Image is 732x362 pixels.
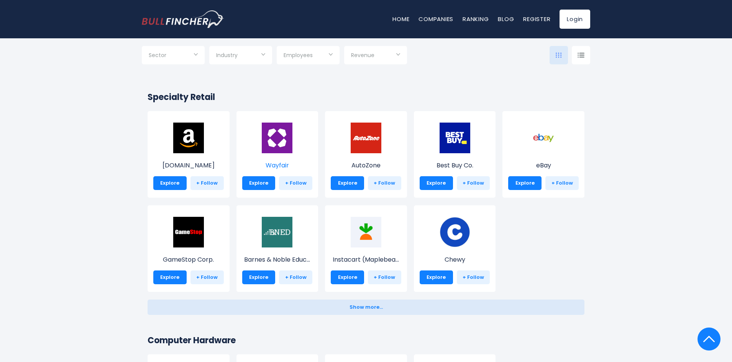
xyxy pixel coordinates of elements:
[279,270,312,284] a: + Follow
[545,176,579,190] a: + Follow
[351,217,381,247] img: CART.png
[350,305,383,310] span: Show more...
[153,176,187,190] a: Explore
[508,161,579,170] p: eBay
[351,49,400,63] input: Selection
[153,137,224,170] a: [DOMAIN_NAME]
[153,231,224,264] a: GameStop Corp.
[351,123,381,153] img: AZO.png
[440,217,470,247] img: CHWY.jpeg
[457,270,490,284] a: + Follow
[420,255,490,264] p: Chewy
[148,91,584,103] h2: Specialty Retail
[331,231,401,264] a: Instacart (Maplebea...
[556,52,562,58] img: icon-comp-grid.svg
[331,161,401,170] p: AutoZone
[190,270,224,284] a: + Follow
[419,15,453,23] a: Companies
[560,10,590,29] a: Login
[148,334,584,347] h2: Computer Hardware
[142,10,224,28] a: Go to homepage
[420,231,490,264] a: Chewy
[420,176,453,190] a: Explore
[242,161,313,170] p: Wayfair
[142,10,224,28] img: bullfincher logo
[331,255,401,264] p: Instacart (Maplebear)
[148,300,584,315] button: Show more...
[392,15,409,23] a: Home
[578,52,584,58] img: icon-comp-list-view.svg
[242,231,313,264] a: Barnes & Noble Educ...
[457,176,490,190] a: + Follow
[216,52,238,59] span: Industry
[279,176,312,190] a: + Follow
[284,49,333,63] input: Selection
[216,49,265,63] input: Selection
[331,137,401,170] a: AutoZone
[173,217,204,247] img: GME.png
[153,255,224,264] p: GameStop Corp.
[153,161,224,170] p: Amazon.com
[262,123,292,153] img: W.png
[331,176,364,190] a: Explore
[190,176,224,190] a: + Follow
[242,137,313,170] a: Wayfair
[149,49,198,63] input: Selection
[508,137,579,170] a: eBay
[368,176,401,190] a: + Follow
[508,176,542,190] a: Explore
[498,15,514,23] a: Blog
[420,270,453,284] a: Explore
[153,270,187,284] a: Explore
[528,123,559,153] img: EBAY.png
[242,270,276,284] a: Explore
[351,52,374,59] span: Revenue
[368,270,401,284] a: + Follow
[284,52,313,59] span: Employees
[463,15,489,23] a: Ranking
[242,255,313,264] p: Barnes & Noble Education
[242,176,276,190] a: Explore
[420,137,490,170] a: Best Buy Co.
[262,217,292,247] img: BNED.png
[149,52,166,59] span: Sector
[440,123,470,153] img: BBY.png
[523,15,550,23] a: Register
[420,161,490,170] p: Best Buy Co.
[173,123,204,153] img: AMZN.png
[331,270,364,284] a: Explore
